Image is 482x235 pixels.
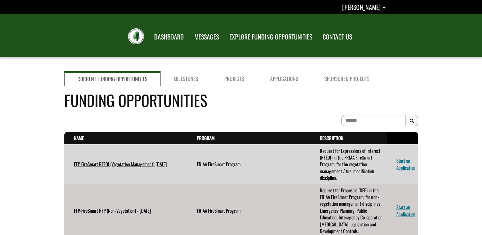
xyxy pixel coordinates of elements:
[318,29,357,45] a: CONTACT US
[396,157,415,171] a: Start an Application
[74,160,167,167] a: FFP-FireSmart RFEOI (Vegetation Management) [DATE]
[311,71,383,86] a: Sponsored Projects
[342,115,406,126] input: To search on partial text, use the asterisk (*) wildcard character.
[149,29,189,45] a: DASHBOARD
[320,134,343,141] a: Description
[64,71,161,86] a: Current Funding Opportunities
[128,28,144,44] img: FRIAA Submissions Portal
[74,207,151,214] a: FFP-FireSmart RFP (Non-Vegetation) - [DATE]
[310,145,387,184] td: Request for Expressions of Interest (RFEOI) in the FRIAA FireSmart Program, for the vegetation ma...
[211,71,257,86] a: Projects
[257,71,311,86] a: Applications
[342,2,381,12] span: [PERSON_NAME]
[187,145,310,184] td: FRIAA FireSmart Program
[342,2,385,12] a: Chris Kreibom Quinn
[64,145,187,184] td: FFP-FireSmart RFEOI (Vegetation Management) July 2025
[406,115,418,126] button: Search Results
[64,89,418,111] h4: Funding Opportunities
[190,29,224,45] a: MESSAGES
[148,27,357,45] nav: Main Navigation
[161,71,211,86] a: Milestones
[74,134,84,141] a: Name
[225,29,317,45] a: EXPLORE FUNDING OPPORTUNITIES
[396,203,415,217] a: Start an Application
[197,134,215,141] a: Program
